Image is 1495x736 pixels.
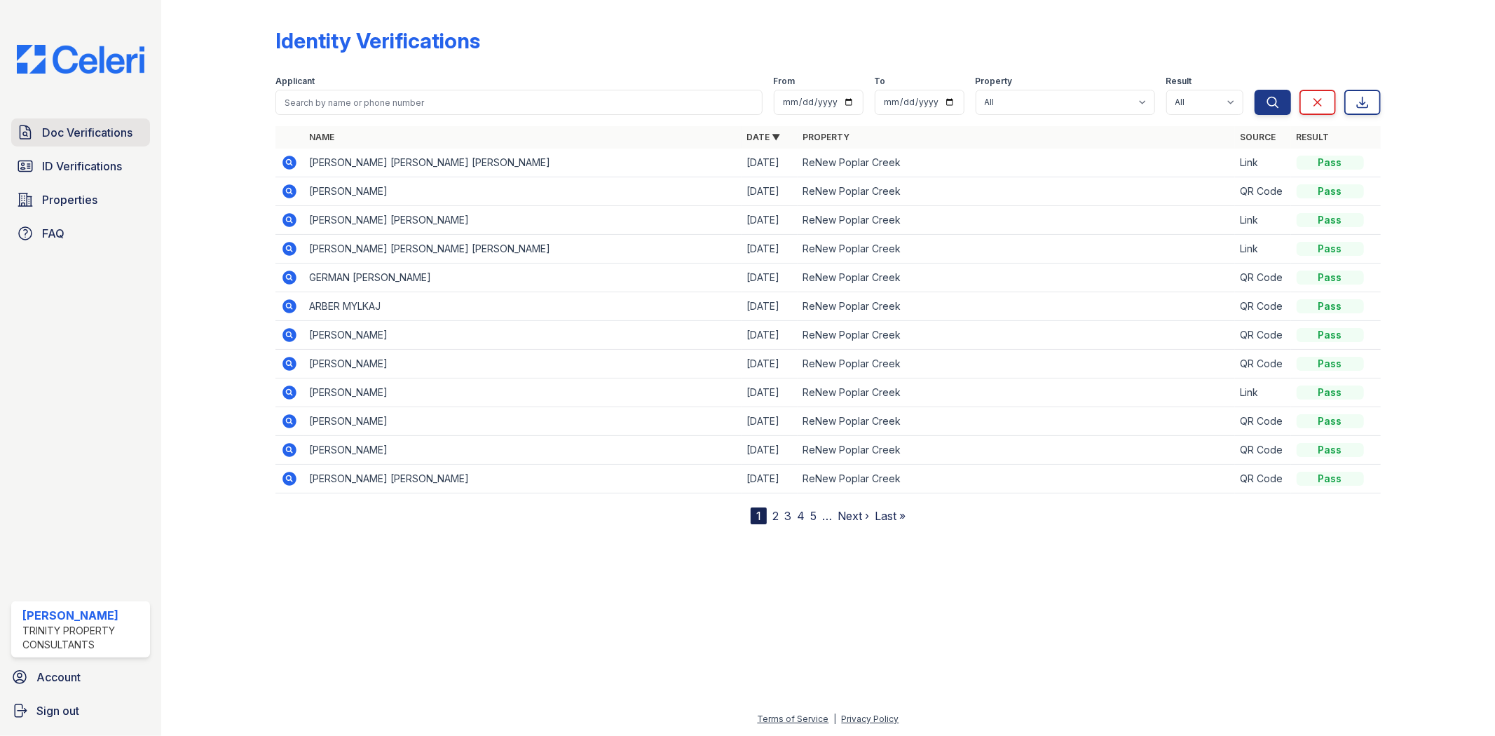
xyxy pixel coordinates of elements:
[1235,264,1291,292] td: QR Code
[798,465,1235,493] td: ReNew Poplar Creek
[303,407,741,436] td: [PERSON_NAME]
[875,509,906,523] a: Last »
[303,235,741,264] td: [PERSON_NAME] [PERSON_NAME] [PERSON_NAME]
[976,76,1013,87] label: Property
[1235,407,1291,436] td: QR Code
[42,191,97,208] span: Properties
[1297,213,1364,227] div: Pass
[742,264,798,292] td: [DATE]
[11,219,150,247] a: FAQ
[774,76,796,87] label: From
[822,507,832,524] span: …
[1235,465,1291,493] td: QR Code
[36,702,79,719] span: Sign out
[6,663,156,691] a: Account
[1241,132,1276,142] a: Source
[1235,292,1291,321] td: QR Code
[303,350,741,379] td: [PERSON_NAME]
[1235,149,1291,177] td: Link
[1235,379,1291,407] td: Link
[784,509,791,523] a: 3
[1235,235,1291,264] td: Link
[772,509,779,523] a: 2
[303,264,741,292] td: GERMAN [PERSON_NAME]
[798,321,1235,350] td: ReNew Poplar Creek
[797,509,805,523] a: 4
[803,132,850,142] a: Property
[1297,386,1364,400] div: Pass
[798,292,1235,321] td: ReNew Poplar Creek
[1297,156,1364,170] div: Pass
[11,152,150,180] a: ID Verifications
[303,379,741,407] td: [PERSON_NAME]
[810,509,817,523] a: 5
[1297,328,1364,342] div: Pass
[742,206,798,235] td: [DATE]
[1235,206,1291,235] td: Link
[309,132,334,142] a: Name
[798,407,1235,436] td: ReNew Poplar Creek
[798,436,1235,465] td: ReNew Poplar Creek
[11,118,150,146] a: Doc Verifications
[798,379,1235,407] td: ReNew Poplar Creek
[1297,414,1364,428] div: Pass
[742,292,798,321] td: [DATE]
[742,235,798,264] td: [DATE]
[1297,132,1330,142] a: Result
[22,607,144,624] div: [PERSON_NAME]
[303,465,741,493] td: [PERSON_NAME] [PERSON_NAME]
[742,407,798,436] td: [DATE]
[1297,184,1364,198] div: Pass
[1235,177,1291,206] td: QR Code
[798,350,1235,379] td: ReNew Poplar Creek
[303,177,741,206] td: [PERSON_NAME]
[1235,350,1291,379] td: QR Code
[1166,76,1192,87] label: Result
[742,149,798,177] td: [DATE]
[758,714,829,724] a: Terms of Service
[303,206,741,235] td: [PERSON_NAME] [PERSON_NAME]
[1297,443,1364,457] div: Pass
[1235,321,1291,350] td: QR Code
[1235,436,1291,465] td: QR Code
[798,149,1235,177] td: ReNew Poplar Creek
[834,714,837,724] div: |
[742,436,798,465] td: [DATE]
[798,264,1235,292] td: ReNew Poplar Creek
[1297,357,1364,371] div: Pass
[22,624,144,652] div: Trinity Property Consultants
[798,206,1235,235] td: ReNew Poplar Creek
[42,158,122,175] span: ID Verifications
[275,28,480,53] div: Identity Verifications
[842,714,899,724] a: Privacy Policy
[1297,299,1364,313] div: Pass
[36,669,81,686] span: Account
[747,132,781,142] a: Date ▼
[742,350,798,379] td: [DATE]
[303,436,741,465] td: [PERSON_NAME]
[742,321,798,350] td: [DATE]
[42,124,132,141] span: Doc Verifications
[1297,472,1364,486] div: Pass
[875,76,886,87] label: To
[742,177,798,206] td: [DATE]
[798,235,1235,264] td: ReNew Poplar Creek
[798,177,1235,206] td: ReNew Poplar Creek
[275,76,315,87] label: Applicant
[6,45,156,74] img: CE_Logo_Blue-a8612792a0a2168367f1c8372b55b34899dd931a85d93a1a3d3e32e68fde9ad4.png
[742,465,798,493] td: [DATE]
[742,379,798,407] td: [DATE]
[838,509,869,523] a: Next ›
[11,186,150,214] a: Properties
[1297,242,1364,256] div: Pass
[6,697,156,725] a: Sign out
[275,90,762,115] input: Search by name or phone number
[303,292,741,321] td: ARBER MYLKAJ
[751,507,767,524] div: 1
[42,225,64,242] span: FAQ
[1297,271,1364,285] div: Pass
[303,149,741,177] td: [PERSON_NAME] [PERSON_NAME] [PERSON_NAME]
[303,321,741,350] td: [PERSON_NAME]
